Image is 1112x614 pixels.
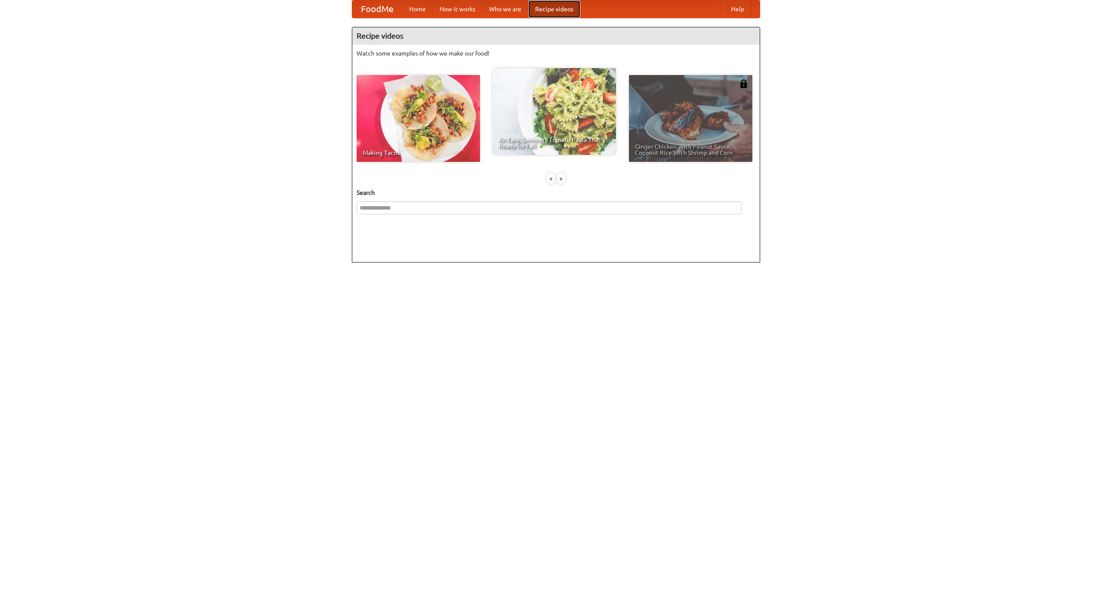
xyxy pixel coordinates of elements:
a: Recipe videos [528,0,580,18]
a: Home [402,0,433,18]
h4: Recipe videos [352,27,760,45]
span: Making Tacos [363,150,474,156]
div: » [557,173,565,184]
div: « [547,173,555,184]
img: 483408.png [739,79,748,88]
a: Who we are [482,0,528,18]
a: Making Tacos [357,75,480,162]
a: FoodMe [352,0,402,18]
a: Help [724,0,751,18]
a: How it works [433,0,482,18]
h5: Search [357,188,755,197]
a: An Easy, Summery Tomato Pasta That's Ready for Fall [493,68,616,155]
p: Watch some examples of how we make our food! [357,49,755,58]
span: An Easy, Summery Tomato Pasta That's Ready for Fall [499,137,610,149]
